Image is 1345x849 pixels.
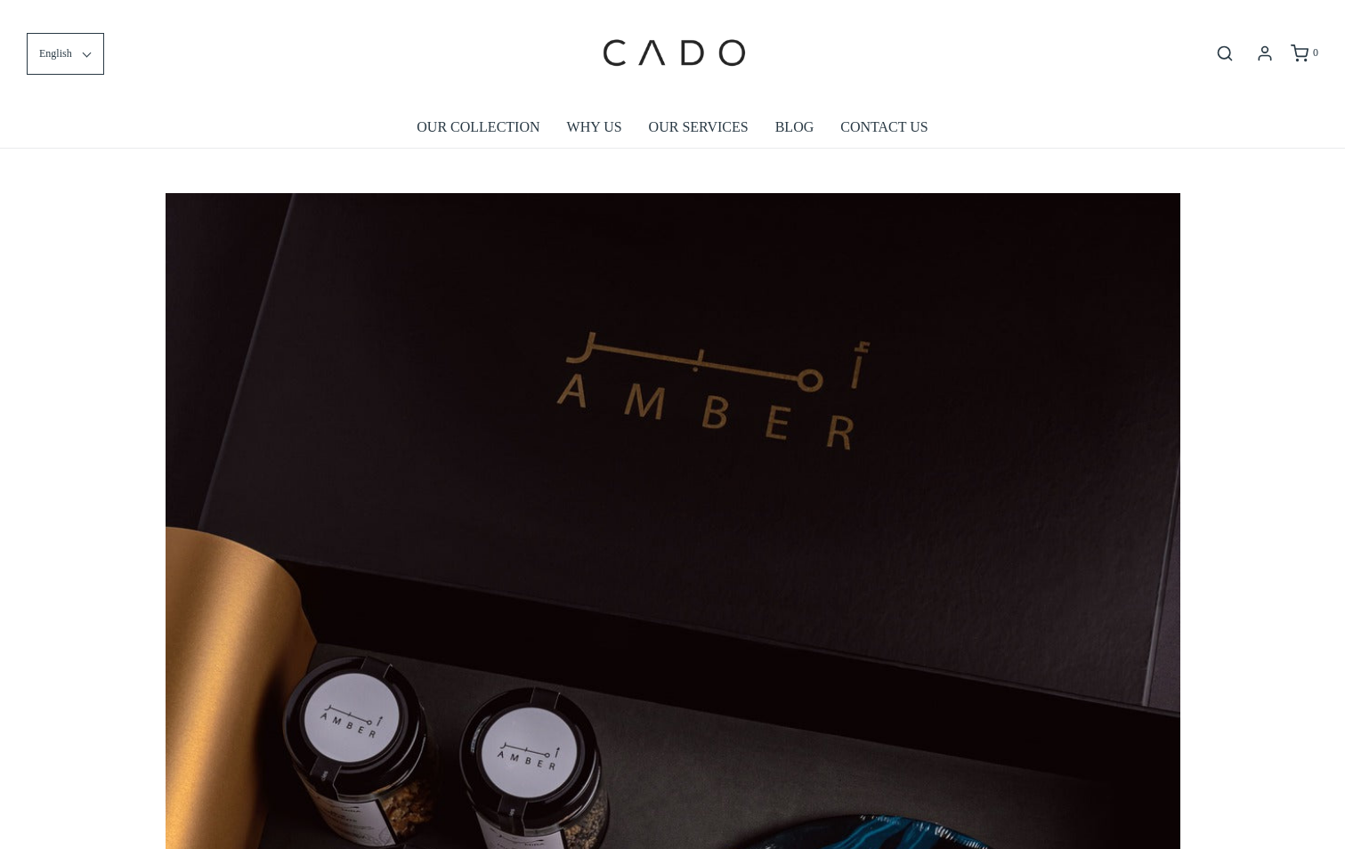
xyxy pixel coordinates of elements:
button: Open search bar [1209,44,1241,63]
button: English [27,33,104,75]
img: cadogifting [597,13,749,93]
span: 0 [1313,46,1318,59]
a: WHY US [567,107,622,148]
a: CONTACT US [840,107,928,148]
a: OUR COLLECTION [417,107,539,148]
a: BLOG [775,107,814,148]
a: 0 [1289,44,1318,62]
span: English [39,45,72,62]
a: OUR SERVICES [649,107,749,148]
